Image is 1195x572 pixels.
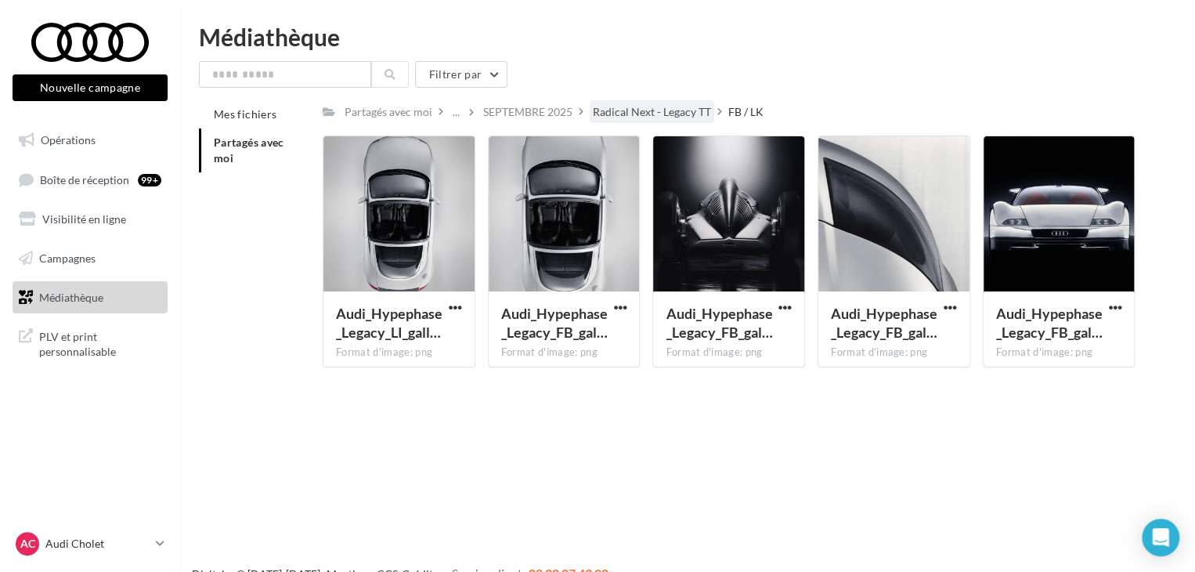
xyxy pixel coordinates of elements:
div: Format d'image: png [336,346,462,360]
a: Médiathèque [9,281,171,314]
span: Audi_Hypephase_Legacy_FB_gallery_1 [501,305,608,341]
p: Audi Cholet [45,536,150,552]
span: Mes fichiers [214,107,276,121]
a: Campagnes [9,242,171,275]
span: Audi_Hypephase_Legacy_FB_gallery_2 [666,305,772,341]
span: Campagnes [39,252,96,265]
a: Boîte de réception99+ [9,163,171,197]
span: Audi_Hypephase_Legacy_FB_gallery_4 [996,305,1103,341]
a: Visibilité en ligne [9,203,171,236]
div: Format d'image: png [501,346,627,360]
span: Opérations [41,133,96,147]
button: Filtrer par [415,61,507,88]
div: SEPTEMBRE 2025 [483,104,572,120]
span: AC [20,536,35,552]
div: 99+ [138,174,161,186]
div: Médiathèque [199,25,1176,49]
span: Visibilité en ligne [42,212,126,226]
div: Format d'image: png [996,346,1122,360]
div: Format d'image: png [831,346,957,360]
a: AC Audi Cholet [13,529,168,559]
div: Partagés avec moi [345,104,432,120]
div: FB / LK [728,104,764,120]
div: Format d'image: png [666,346,792,360]
span: Boîte de réception [40,172,129,186]
span: Médiathèque [39,290,103,303]
button: Nouvelle campagne [13,74,168,101]
div: ... [449,101,463,123]
span: Audi_Hypephase_Legacy_FB_gallery_3 [831,305,937,341]
a: PLV et print personnalisable [9,320,171,366]
span: Partagés avec moi [214,136,284,165]
div: Radical Next - Legacy TT [593,104,711,120]
div: Open Intercom Messenger [1142,519,1179,556]
span: PLV et print personnalisable [39,326,161,360]
span: Audi_Hypephase_Legacy_LI_gallery_1 [336,305,442,341]
a: Opérations [9,124,171,157]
